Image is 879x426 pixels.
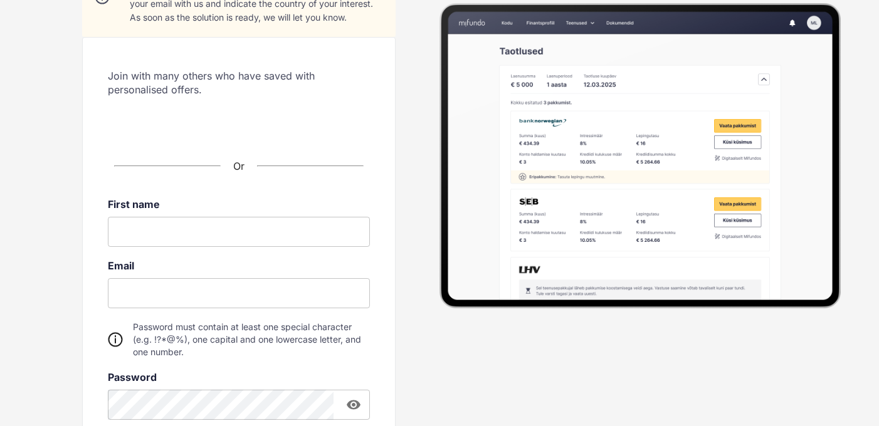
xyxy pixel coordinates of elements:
iframe: Sign in with Google Button [132,108,345,135]
span: Or [233,160,245,172]
label: Email [108,259,370,272]
span: Password must contain at least one special character (e.g. !?*@%), one capital and one lowercase ... [133,321,370,358]
img: Example of score in phone [439,3,841,308]
label: Password [108,371,370,383]
span: Join with many others who have saved with personalised offers. [108,69,370,96]
label: First name [108,198,370,210]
